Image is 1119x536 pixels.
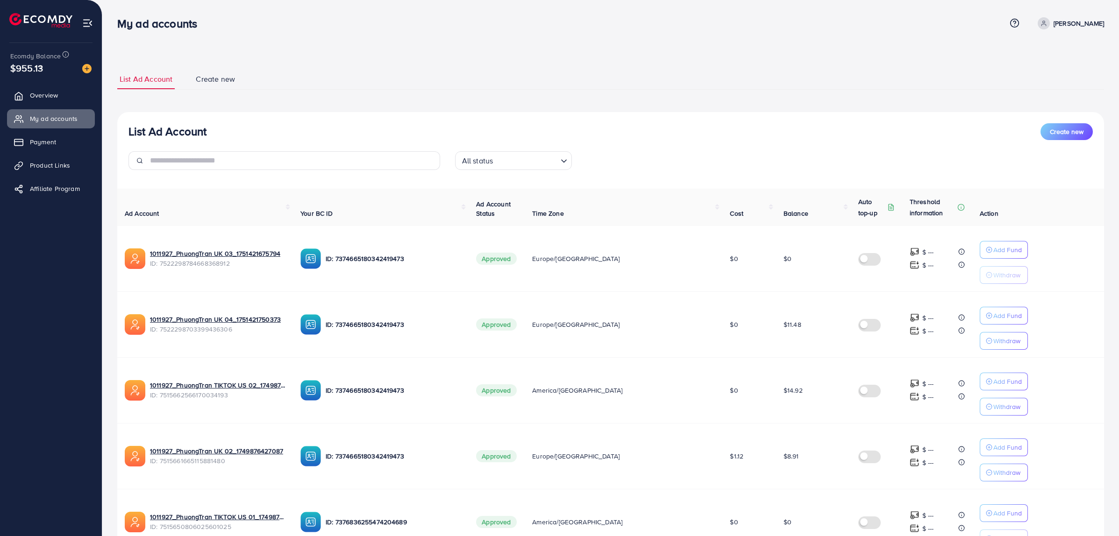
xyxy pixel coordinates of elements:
img: ic-ads-acc.e4c84228.svg [125,248,145,269]
a: [PERSON_NAME] [1034,17,1104,29]
img: ic-ba-acc.ded83a64.svg [300,446,321,466]
button: Add Fund [980,307,1028,324]
span: Create new [1050,127,1083,136]
p: [PERSON_NAME] [1054,18,1104,29]
span: Ecomdy Balance [10,51,61,61]
p: Add Fund [993,244,1022,255]
p: $ --- [922,510,934,521]
span: Europe/[GEOGRAPHIC_DATA] [532,320,620,329]
span: Your BC ID [300,209,333,218]
p: $ --- [922,523,934,534]
button: Add Fund [980,438,1028,456]
a: Overview [7,86,95,105]
iframe: Chat [1079,494,1112,529]
span: Product Links [30,161,70,170]
span: America/[GEOGRAPHIC_DATA] [532,386,622,395]
p: $ --- [922,325,934,337]
span: Europe/[GEOGRAPHIC_DATA] [532,451,620,461]
span: Europe/[GEOGRAPHIC_DATA] [532,254,620,263]
span: Affiliate Program [30,184,80,193]
p: $ --- [922,391,934,402]
span: America/[GEOGRAPHIC_DATA] [532,517,622,527]
span: Approved [476,253,516,265]
p: $ --- [922,247,934,258]
button: Withdraw [980,398,1028,416]
span: $0 [784,254,791,263]
div: <span class='underline'>1011927_PhuongTran UK 02_1749876427087</span></br>7515661665115881480 [150,446,285,465]
img: ic-ba-acc.ded83a64.svg [300,512,321,532]
span: $8.91 [784,451,799,461]
a: 1011927_PhuongTran UK 02_1749876427087 [150,446,283,456]
div: <span class='underline'>1011927_PhuongTran UK 03_1751421675794</span></br>7522298784668368912 [150,249,285,268]
a: 1011927_PhuongTran TIKTOK US 01_1749873828056 [150,512,285,522]
span: Balance [784,209,808,218]
span: $11.48 [784,320,801,329]
span: Approved [476,450,516,462]
img: top-up amount [910,523,919,533]
h3: List Ad Account [128,125,207,138]
img: top-up amount [910,444,919,454]
span: Approved [476,516,516,528]
p: Withdraw [993,401,1020,412]
span: ID: 7515650806025601025 [150,522,285,531]
img: top-up amount [910,458,919,467]
span: $0 [730,320,738,329]
a: logo [9,13,72,28]
a: Product Links [7,156,95,175]
a: Payment [7,133,95,151]
img: top-up amount [910,260,919,270]
img: ic-ads-acc.e4c84228.svg [125,512,145,532]
span: Cost [730,209,743,218]
p: Add Fund [993,310,1022,321]
p: Add Fund [993,508,1022,519]
span: Create new [196,74,235,85]
button: Withdraw [980,266,1028,284]
p: ID: 7374665180342419473 [326,385,461,396]
span: Payment [30,137,56,147]
p: ID: 7374665180342419473 [326,451,461,462]
span: $0 [730,386,738,395]
p: Threshold information [910,196,955,219]
span: Action [980,209,998,218]
span: $0 [730,517,738,527]
img: top-up amount [910,392,919,402]
span: Ad Account [125,209,159,218]
span: Approved [476,318,516,331]
img: ic-ads-acc.e4c84228.svg [125,380,145,401]
img: menu [82,18,93,28]
img: ic-ads-acc.e4c84228.svg [125,314,145,335]
p: Withdraw [993,269,1020,281]
img: top-up amount [910,510,919,520]
p: ID: 7374665180342419473 [326,319,461,330]
span: Approved [476,384,516,396]
p: $ --- [922,312,934,324]
p: Auto top-up [858,196,885,219]
img: top-up amount [910,326,919,336]
span: ID: 7515661665115881480 [150,456,285,465]
span: $955.13 [10,61,43,75]
img: top-up amount [910,247,919,257]
span: ID: 7522298703399436306 [150,324,285,334]
a: 1011927_PhuongTran UK 04_1751421750373 [150,315,281,324]
a: Affiliate Program [7,179,95,198]
span: Ad Account Status [476,199,511,218]
p: $ --- [922,260,934,271]
img: top-up amount [910,313,919,323]
h3: My ad accounts [117,17,205,30]
img: ic-ads-acc.e4c84228.svg [125,446,145,466]
p: $ --- [922,444,934,455]
span: $14.92 [784,386,803,395]
p: $ --- [922,457,934,468]
img: ic-ba-acc.ded83a64.svg [300,380,321,401]
button: Withdraw [980,464,1028,481]
span: ID: 7515662566170034193 [150,390,285,400]
button: Create new [1041,123,1093,140]
div: <span class='underline'>1011927_PhuongTran TIKTOK US 02_1749876563912</span></br>7515662566170034193 [150,381,285,400]
p: $ --- [922,378,934,389]
img: top-up amount [910,379,919,388]
p: ID: 7374665180342419473 [326,253,461,264]
img: ic-ba-acc.ded83a64.svg [300,314,321,335]
button: Add Fund [980,373,1028,390]
span: $1.12 [730,451,743,461]
button: Add Fund [980,241,1028,259]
